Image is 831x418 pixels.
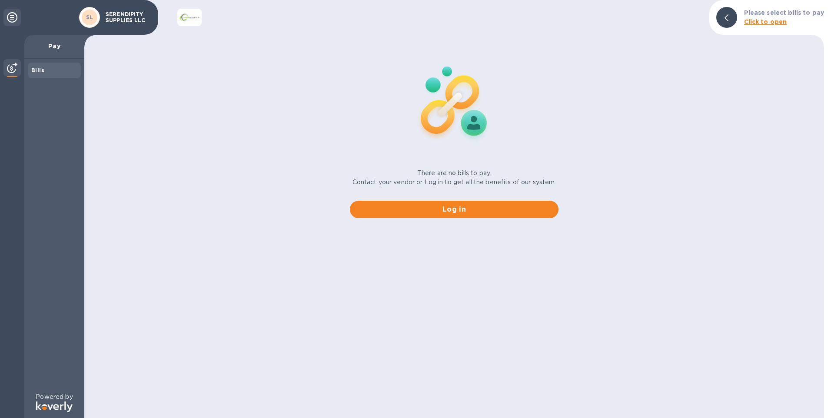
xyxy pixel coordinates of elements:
[106,11,149,23] p: SERENDIPITY SUPPLIES LLC
[352,169,556,187] p: There are no bills to pay. Contact your vendor or Log in to get all the benefits of our system.
[357,204,552,215] span: Log in
[31,42,77,50] p: Pay
[36,392,73,401] p: Powered by
[36,401,73,412] img: Logo
[744,18,787,25] b: Click to open
[86,14,93,20] b: SL
[350,201,558,218] button: Log in
[31,67,44,73] b: Bills
[744,9,824,16] b: Please select bills to pay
